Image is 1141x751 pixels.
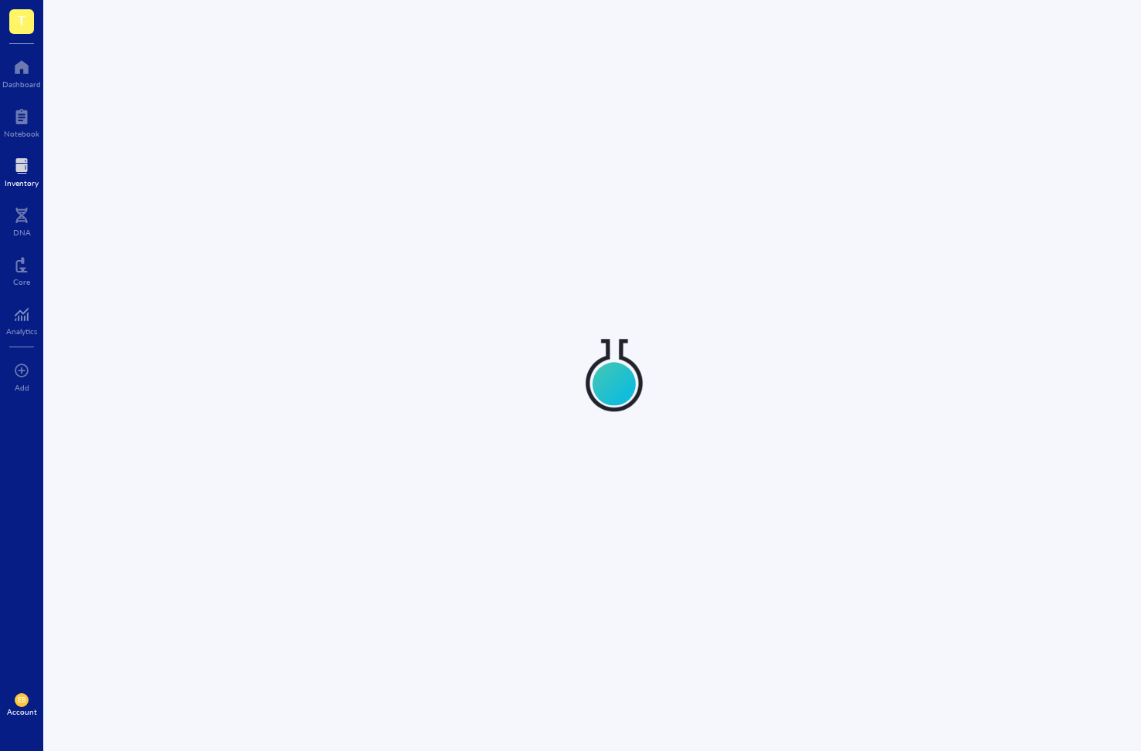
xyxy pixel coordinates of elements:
div: Core [13,277,30,286]
span: EB [18,696,25,704]
span: T [18,10,25,29]
a: Dashboard [2,55,41,89]
a: Core [13,252,30,286]
div: Dashboard [2,79,41,89]
div: Account [7,707,37,716]
a: Analytics [6,302,37,336]
div: DNA [13,228,31,237]
a: DNA [13,203,31,237]
div: Analytics [6,326,37,336]
a: Notebook [4,104,39,138]
a: Inventory [5,154,39,188]
div: Add [15,383,29,392]
div: Notebook [4,129,39,138]
div: Inventory [5,178,39,188]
